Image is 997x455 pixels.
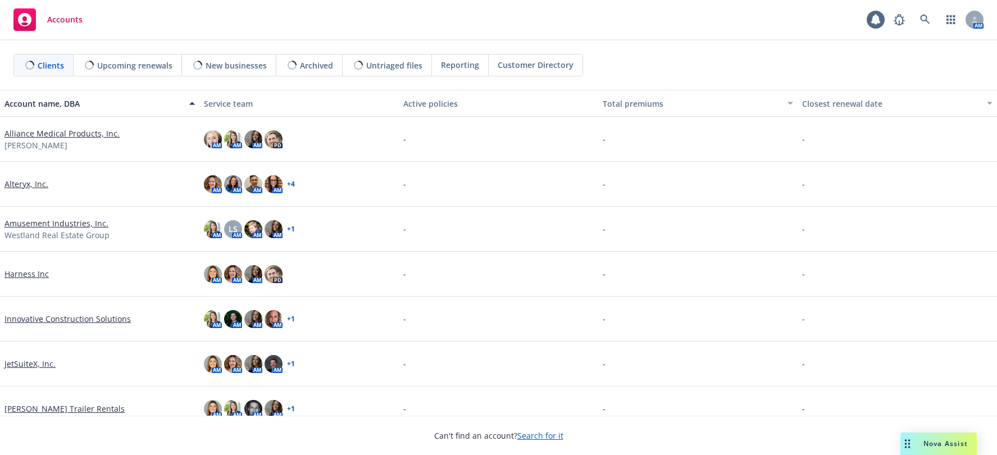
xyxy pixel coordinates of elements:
a: Search [914,8,936,31]
div: Closest renewal date [802,98,980,110]
span: Upcoming renewals [97,60,172,71]
img: photo [244,400,262,418]
img: photo [224,265,242,283]
div: Total premiums [603,98,781,110]
img: photo [224,310,242,328]
span: Archived [300,60,333,71]
span: - [603,223,606,235]
span: Accounts [47,15,83,24]
span: New businesses [206,60,267,71]
img: photo [265,355,283,373]
button: Total premiums [598,90,798,117]
span: [PERSON_NAME] [4,139,67,151]
img: photo [224,355,242,373]
img: photo [265,400,283,418]
button: Service team [199,90,399,117]
span: Untriaged files [366,60,422,71]
img: photo [244,265,262,283]
span: - [802,403,805,415]
span: Clients [38,60,64,71]
img: photo [224,175,242,193]
span: - [403,403,406,415]
img: photo [224,400,242,418]
a: + 1 [287,316,295,322]
span: - [603,358,606,370]
img: photo [204,130,222,148]
a: Alliance Medical Products, Inc. [4,128,120,139]
span: - [603,268,606,280]
img: photo [244,310,262,328]
span: - [403,133,406,145]
span: - [802,313,805,325]
img: photo [204,310,222,328]
img: photo [204,265,222,283]
div: Account name, DBA [4,98,183,110]
span: Can't find an account? [434,430,563,442]
button: Nova Assist [900,433,977,455]
span: - [802,223,805,235]
span: - [403,313,406,325]
span: - [802,268,805,280]
img: photo [204,220,222,238]
span: Westland Real Estate Group [4,229,110,241]
img: photo [265,175,283,193]
a: + 4 [287,181,295,188]
span: - [802,178,805,190]
a: Amusement Industries, Inc. [4,217,108,229]
div: Drag to move [900,433,914,455]
span: - [802,133,805,145]
span: Nova Assist [923,439,968,448]
span: LS [229,223,238,235]
span: Reporting [441,59,479,71]
a: Search for it [517,430,563,441]
span: - [403,268,406,280]
span: - [603,313,606,325]
a: + 1 [287,361,295,367]
a: + 1 [287,226,295,233]
a: JetSuiteX, Inc. [4,358,56,370]
a: Report a Bug [888,8,910,31]
div: Active policies [403,98,594,110]
img: photo [204,175,222,193]
a: Switch app [940,8,962,31]
a: [PERSON_NAME] Trailer Rentals [4,403,125,415]
span: - [603,403,606,415]
img: photo [244,355,262,373]
span: - [603,133,606,145]
span: - [403,223,406,235]
img: photo [224,130,242,148]
a: Innovative Construction Solutions [4,313,131,325]
span: - [403,178,406,190]
a: Accounts [9,4,87,35]
span: - [802,358,805,370]
span: - [403,358,406,370]
span: Customer Directory [498,59,573,71]
a: + 1 [287,406,295,412]
img: photo [265,310,283,328]
img: photo [244,220,262,238]
span: - [603,178,606,190]
button: Active policies [399,90,598,117]
button: Closest renewal date [798,90,997,117]
img: photo [265,220,283,238]
a: Harness Inc [4,268,49,280]
img: photo [265,265,283,283]
img: photo [265,130,283,148]
img: photo [204,400,222,418]
a: Alteryx, Inc. [4,178,48,190]
img: photo [204,355,222,373]
div: Service team [204,98,394,110]
img: photo [244,130,262,148]
img: photo [244,175,262,193]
